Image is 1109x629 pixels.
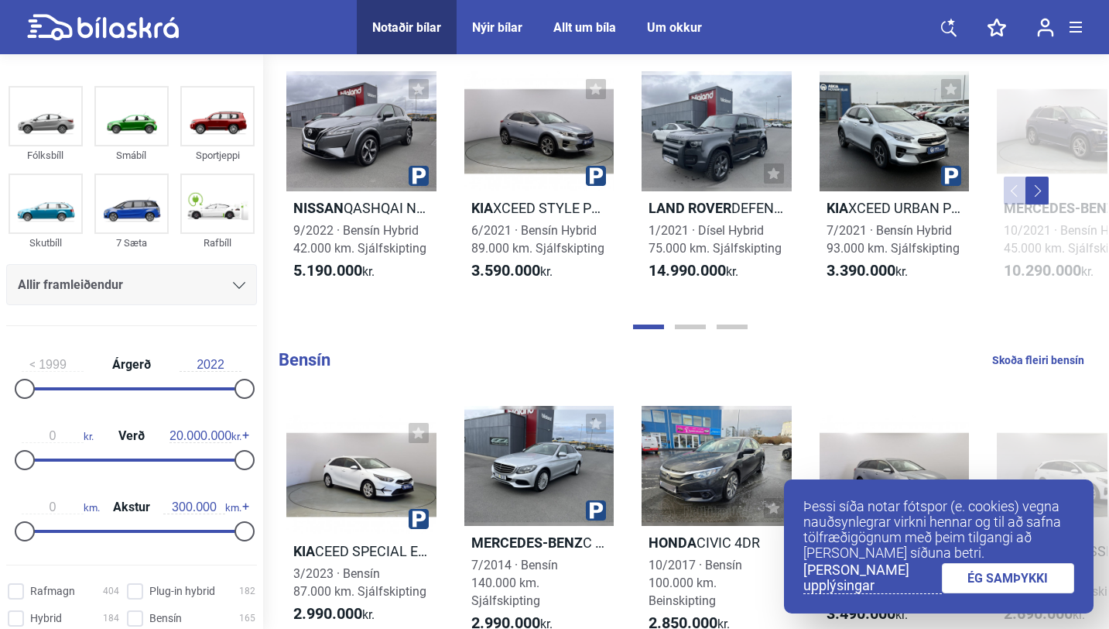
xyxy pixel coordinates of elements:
[372,20,441,35] a: Notaðir bílar
[471,558,558,608] span: 7/2014 · Bensín 140.000 km. Sjálfskipting
[1037,18,1054,37] img: user-login.svg
[464,534,614,552] h2: C 200
[169,429,241,443] span: kr.
[103,583,119,600] span: 404
[471,261,540,280] b: 3.590.000
[649,223,782,256] span: 1/2021 · Dísel Hybrid 75.000 km. Sjálfskipting
[649,261,726,280] b: 14.990.000
[1004,262,1094,280] span: kr.
[827,200,848,216] b: Kia
[649,200,731,216] b: Land Rover
[803,562,942,594] a: [PERSON_NAME] upplýsingar
[293,262,375,280] span: kr.
[109,501,154,514] span: Akstur
[239,583,255,600] span: 182
[293,566,426,599] span: 3/2023 · Bensín 87.000 km. Sjálfskipting
[675,325,706,329] button: Page 2
[149,583,215,600] span: Plug-in hybrid
[103,610,119,627] span: 184
[827,604,895,623] b: 3.490.000
[293,605,375,624] span: kr.
[286,199,436,217] h2: QASHQAI N-CONNECTA
[1004,177,1027,205] button: Previous
[30,583,75,600] span: Rafmagn
[942,563,1075,593] a: ÉG SAMÞYKKI
[180,146,255,164] div: Sportjeppi
[471,223,604,256] span: 6/2021 · Bensín Hybrid 89.000 km. Sjálfskipting
[633,325,664,329] button: Page 1
[649,534,697,551] b: Honda
[239,610,255,627] span: 165
[22,500,100,514] span: km.
[820,199,970,217] h2: XCEED URBAN PHEV
[649,558,742,608] span: 10/2017 · Bensín 100.000 km. Beinskipting
[472,20,522,35] a: Nýir bílar
[293,200,344,216] b: Nissan
[293,543,315,559] b: Kia
[1025,177,1049,205] button: Next
[108,359,155,371] span: Árgerð
[642,63,792,304] a: Land RoverDEFENDER HSE ARCTIC TRUCK 3.01/2021 · Dísel Hybrid75.000 km. Sjálfskipting14.990.000kr.
[553,20,616,35] a: Allt um bíla
[9,234,83,252] div: Skutbíll
[820,63,970,304] a: KiaXCEED URBAN PHEV7/2021 · Bensín Hybrid93.000 km. Sjálfskipting3.390.000kr.
[803,499,1074,561] p: Þessi síða notar fótspor (e. cookies) vegna nauðsynlegrar virkni hennar og til að safna tölfræðig...
[163,500,241,514] span: km.
[827,605,908,624] span: kr.
[642,534,792,552] h2: CIVIC 4DR
[1004,604,1073,623] b: 2.690.000
[94,234,169,252] div: 7 Sæta
[149,610,182,627] span: Bensín
[115,430,149,442] span: Verð
[286,63,436,304] a: NissanQASHQAI N-CONNECTA9/2022 · Bensín Hybrid42.000 km. Sjálfskipting5.190.000kr.
[9,146,83,164] div: Fólksbíll
[286,542,436,560] h2: CEED SPECIAL EDITION
[827,262,908,280] span: kr.
[464,199,614,217] h2: XCEED STYLE PHEV
[293,223,426,256] span: 9/2022 · Bensín Hybrid 42.000 km. Sjálfskipting
[30,610,62,627] span: Hybrid
[279,350,330,369] b: Bensín
[1004,605,1085,624] span: kr.
[647,20,702,35] a: Um okkur
[717,325,748,329] button: Page 3
[649,262,738,280] span: kr.
[293,261,362,280] b: 5.190.000
[180,234,255,252] div: Rafbíll
[827,223,960,256] span: 7/2021 · Bensín Hybrid 93.000 km. Sjálfskipting
[293,604,362,623] b: 2.990.000
[471,534,583,551] b: Mercedes-Benz
[1004,261,1081,280] b: 10.290.000
[471,200,493,216] b: Kia
[18,274,123,296] span: Allir framleiðendur
[22,429,94,443] span: kr.
[471,262,553,280] span: kr.
[992,350,1084,370] a: Skoða fleiri bensín
[642,199,792,217] h2: DEFENDER HSE ARCTIC TRUCK 3.0
[464,63,614,304] a: KiaXCEED STYLE PHEV6/2021 · Bensín Hybrid89.000 km. Sjálfskipting3.590.000kr.
[94,146,169,164] div: Smábíl
[827,261,895,280] b: 3.390.000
